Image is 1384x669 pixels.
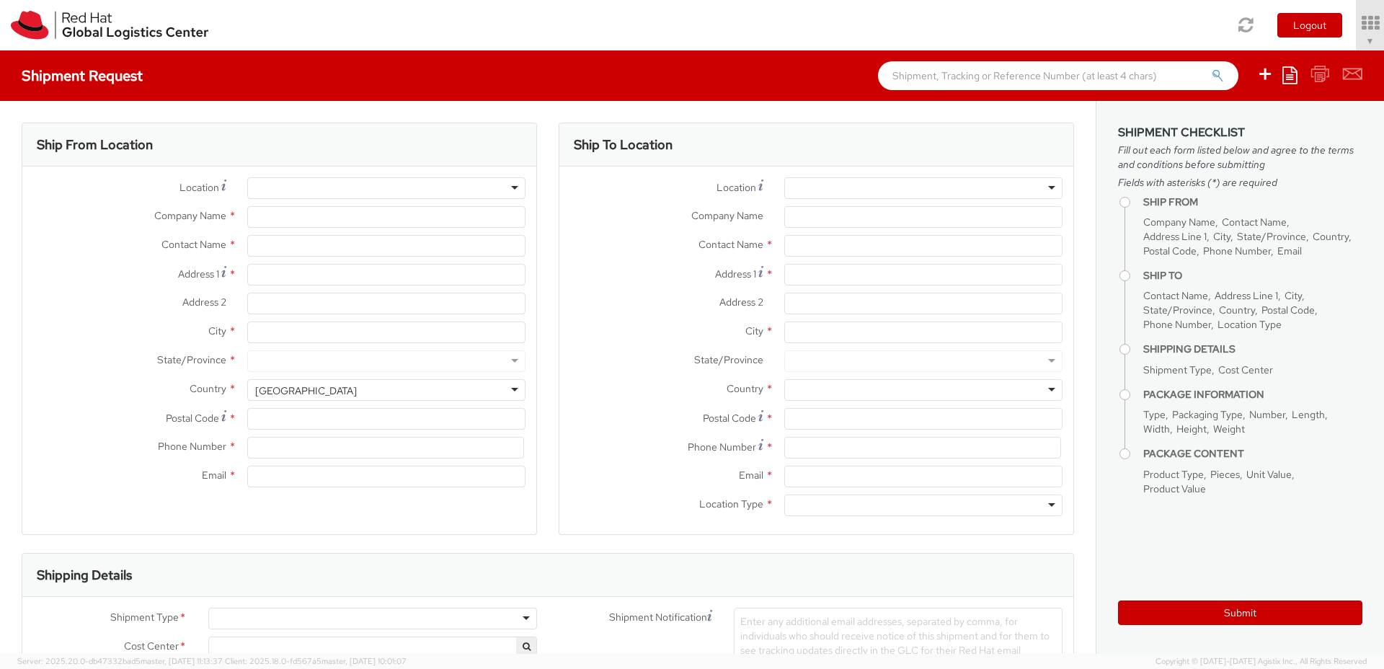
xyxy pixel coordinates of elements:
h3: Ship To Location [574,138,673,152]
h3: Ship From Location [37,138,153,152]
span: Height [1176,422,1207,435]
span: Email [1277,244,1302,257]
span: Width [1143,422,1170,435]
h4: Package Information [1143,389,1362,400]
span: Number [1249,408,1285,421]
span: Address Line 1 [1143,230,1207,243]
span: Postal Code [703,412,756,425]
span: master, [DATE] 11:13:37 [141,656,223,666]
span: Address Line 1 [1215,289,1278,302]
img: rh-logistics-00dfa346123c4ec078e1.svg [11,11,208,40]
span: City [1213,230,1230,243]
span: State/Province [1143,304,1212,316]
span: State/Province [694,353,763,366]
button: Submit [1118,601,1362,625]
span: Company Name [154,209,226,222]
span: Product Value [1143,482,1206,495]
span: Location [717,181,756,194]
span: Type [1143,408,1166,421]
h4: Package Content [1143,448,1362,459]
span: Country [1219,304,1255,316]
h3: Shipping Details [37,568,132,582]
span: Country [1313,230,1349,243]
span: Shipment Notification [609,610,707,625]
span: Cost Center [1218,363,1273,376]
span: Company Name [691,209,763,222]
span: Weight [1213,422,1245,435]
span: Postal Code [1143,244,1197,257]
span: Contact Name [161,238,226,251]
input: Shipment, Tracking or Reference Number (at least 4 chars) [878,61,1238,90]
span: Email [202,469,226,482]
span: City [208,324,226,337]
span: Contact Name [1222,216,1287,229]
span: City [1285,289,1302,302]
span: State/Province [1237,230,1306,243]
button: Logout [1277,13,1342,37]
span: Country [727,382,763,395]
h4: Shipment Request [22,68,143,84]
span: Email [739,469,763,482]
div: [GEOGRAPHIC_DATA] [255,384,357,398]
span: Packaging Type [1172,408,1243,421]
span: Shipment Type [1143,363,1212,376]
span: ▼ [1366,35,1375,47]
span: Shipment Type [110,610,179,626]
h3: Shipment Checklist [1118,126,1362,139]
span: Contact Name [698,238,763,251]
span: Address 1 [715,267,756,280]
span: Address 1 [178,267,219,280]
span: Postal Code [1261,304,1315,316]
span: Phone Number [158,440,226,453]
span: Company Name [1143,216,1215,229]
span: Contact Name [1143,289,1208,302]
span: Location [179,181,219,194]
span: Length [1292,408,1325,421]
h4: Ship To [1143,270,1362,281]
span: Phone Number [1143,318,1211,331]
span: Fields with asterisks (*) are required [1118,175,1362,190]
span: Address 2 [182,296,226,309]
span: Fill out each form listed below and agree to the terms and conditions before submitting [1118,143,1362,172]
span: Address 2 [719,296,763,309]
span: Phone Number [1203,244,1271,257]
span: Postal Code [166,412,219,425]
span: Product Type [1143,468,1204,481]
span: State/Province [157,353,226,366]
span: Country [190,382,226,395]
h4: Ship From [1143,197,1362,208]
span: Phone Number [688,440,756,453]
span: Location Type [699,497,763,510]
span: Unit Value [1246,468,1292,481]
span: Location Type [1217,318,1282,331]
span: master, [DATE] 10:01:07 [321,656,407,666]
span: Cost Center [124,639,179,655]
span: Copyright © [DATE]-[DATE] Agistix Inc., All Rights Reserved [1155,656,1367,668]
span: Server: 2025.20.0-db47332bad5 [17,656,223,666]
span: City [745,324,763,337]
h4: Shipping Details [1143,344,1362,355]
span: Pieces [1210,468,1240,481]
span: Client: 2025.18.0-fd567a5 [225,656,407,666]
